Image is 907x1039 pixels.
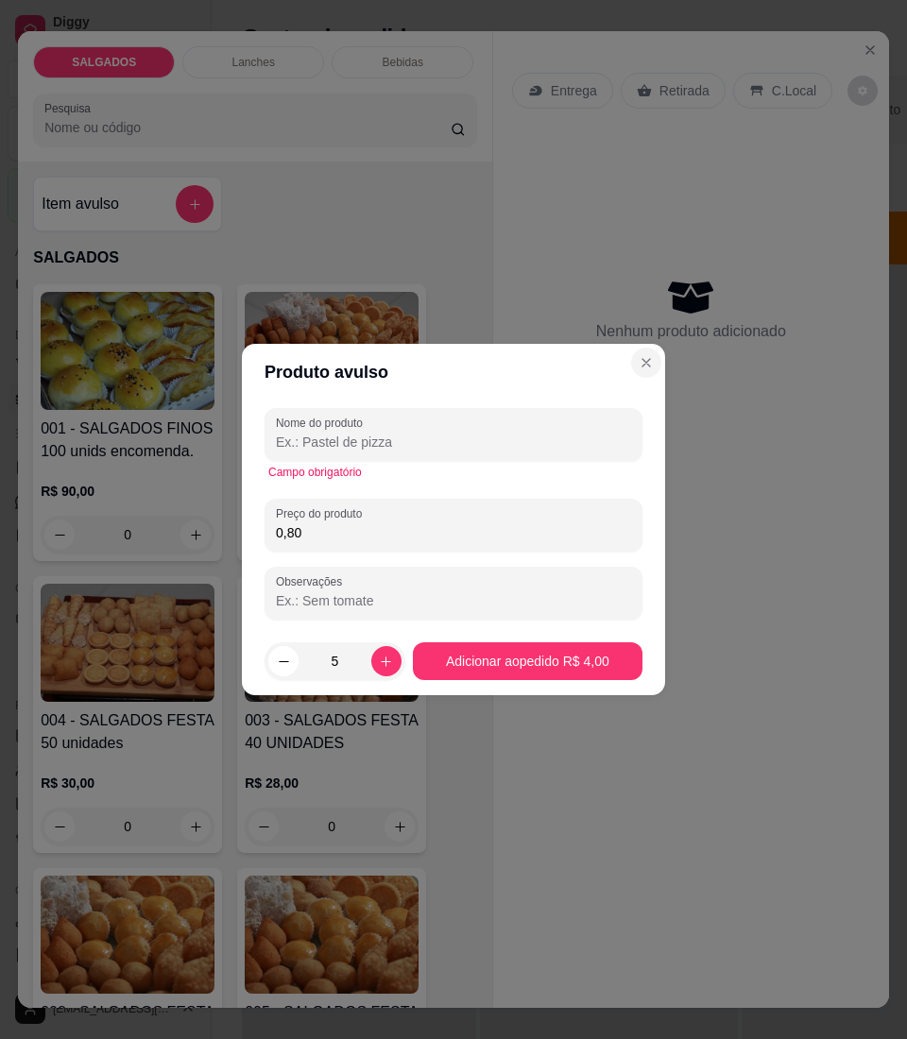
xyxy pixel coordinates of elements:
button: Close [631,348,661,378]
label: Preço do produto [276,505,368,521]
button: increase-product-quantity [371,646,402,676]
label: Observações [276,573,349,589]
label: Nome do produto [276,415,369,431]
input: Preço do produto [276,523,631,542]
div: Campo obrigatório [268,465,639,480]
input: Nome do produto [276,433,631,451]
button: decrease-product-quantity [268,646,299,676]
input: Observações [276,591,631,610]
header: Produto avulso [242,344,665,400]
button: Adicionar aopedido R$ 4,00 [413,642,642,680]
